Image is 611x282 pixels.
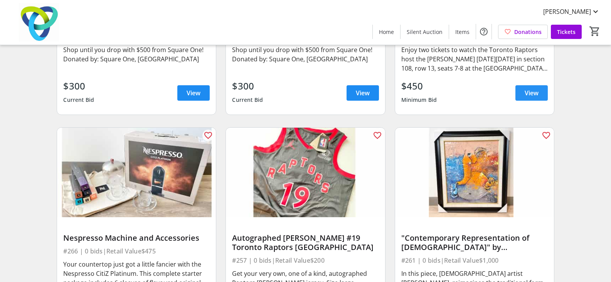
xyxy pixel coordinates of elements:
a: Home [373,25,400,39]
span: View [356,88,370,98]
mat-icon: favorite_outline [204,131,213,140]
div: Shop until you drop with $500 from Square One! Donated by: Square One, [GEOGRAPHIC_DATA] [232,45,379,64]
span: Silent Auction [407,28,443,36]
div: Minimum Bid [401,93,437,107]
mat-icon: favorite_outline [542,131,551,140]
span: Donations [514,28,542,36]
div: Nespresso Machine and Accessories [63,233,210,243]
div: "Contemporary Representation of [DEMOGRAPHIC_DATA]" by [PERSON_NAME] [401,233,548,252]
div: Enjoy two tickets to watch the Toronto Raptors host the [PERSON_NAME] [DATE][DATE] in section 108... [401,45,548,73]
img: Trillium Health Partners Foundation's Logo [5,3,73,42]
div: $450 [401,79,437,93]
span: Items [455,28,470,36]
div: #266 | 0 bids | Retail Value $475 [63,246,210,257]
button: Help [476,24,491,39]
a: Donations [498,25,548,39]
span: Home [379,28,394,36]
a: View [515,85,548,101]
img: Nespresso Machine and Accessories [57,128,216,217]
div: Current Bid [232,93,263,107]
div: Autographed [PERSON_NAME] #19 Toronto Raptors [GEOGRAPHIC_DATA] [232,233,379,252]
div: #261 | 0 bids | Retail Value $1,000 [401,255,548,266]
a: Items [449,25,476,39]
img: "Contemporary Representation of Ganesha" by Vishal Misra [395,128,554,217]
img: Autographed Jakob Poeltl #19 Toronto Raptors Jersey [226,128,385,217]
div: Current Bid [63,93,94,107]
button: Cart [588,24,602,38]
a: View [177,85,210,101]
span: View [187,88,200,98]
span: Tickets [557,28,576,36]
span: View [525,88,539,98]
a: View [347,85,379,101]
span: [PERSON_NAME] [543,7,591,16]
button: [PERSON_NAME] [537,5,606,18]
div: #257 | 0 bids | Retail Value $200 [232,255,379,266]
mat-icon: favorite_outline [373,131,382,140]
a: Tickets [551,25,582,39]
div: Shop until you drop with $500 from Square One! Donated by: Square One, [GEOGRAPHIC_DATA] [63,45,210,64]
a: Silent Auction [401,25,449,39]
div: $300 [63,79,94,93]
div: $300 [232,79,263,93]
